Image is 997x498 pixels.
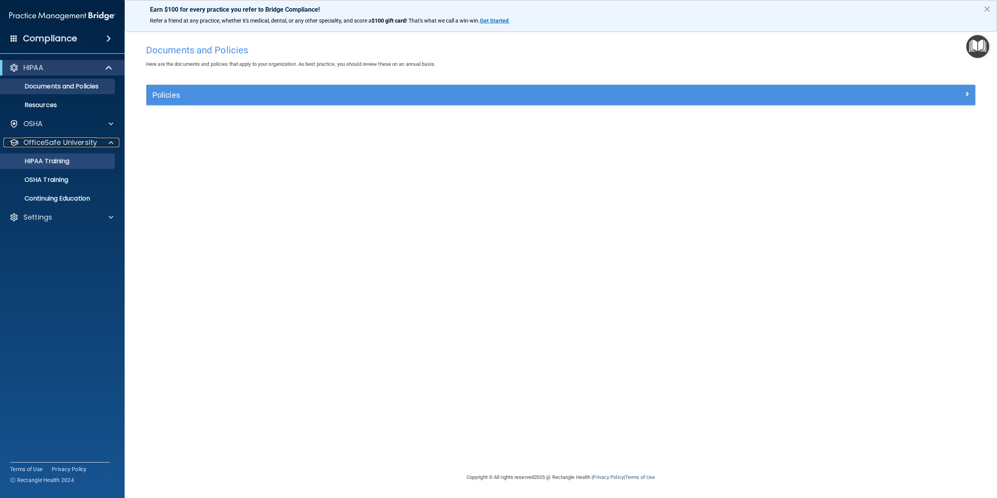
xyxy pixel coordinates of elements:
[10,465,42,473] a: Terms of Use
[9,138,113,147] a: OfficeSafe University
[9,63,113,72] a: HIPAA
[152,89,969,101] a: Policies
[966,35,989,58] button: Open Resource Center
[146,61,435,67] span: Here are the documents and policies that apply to your organization. As best practice, you should...
[5,195,111,202] p: Continuing Education
[23,138,97,147] p: OfficeSafe University
[480,18,509,24] strong: Get Started
[9,119,113,128] a: OSHA
[23,213,52,222] p: Settings
[150,6,972,13] p: Earn $100 for every practice you refer to Bridge Compliance!
[150,18,372,24] span: Refer a friend at any practice, whether it's medical, dental, or any other speciality, and score a
[5,83,111,90] p: Documents and Policies
[593,474,624,480] a: Privacy Policy
[5,176,68,184] p: OSHA Training
[23,63,43,72] p: HIPAA
[625,474,655,480] a: Terms of Use
[23,33,77,44] h4: Compliance
[9,213,113,222] a: Settings
[480,18,510,24] a: Get Started
[372,18,406,24] strong: $100 gift card
[983,3,991,15] button: Close
[23,119,43,128] p: OSHA
[419,465,703,490] div: Copyright © All rights reserved 2025 @ Rectangle Health | |
[152,91,762,99] h5: Policies
[10,476,74,484] span: Ⓒ Rectangle Health 2024
[9,8,115,24] img: PMB logo
[406,18,480,24] span: ! That's what we call a win-win.
[52,465,87,473] a: Privacy Policy
[5,157,69,165] p: HIPAA Training
[5,101,111,109] p: Resources
[146,45,976,55] h4: Documents and Policies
